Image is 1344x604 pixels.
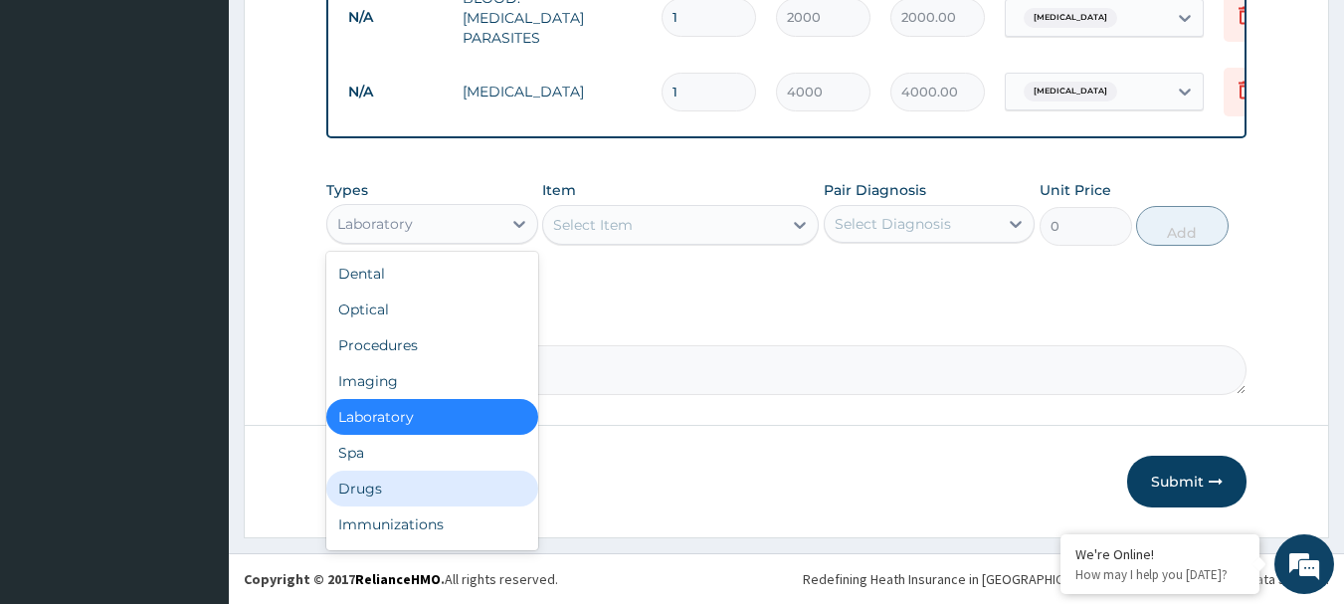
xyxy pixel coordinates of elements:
div: Optical [326,292,538,327]
div: Drugs [326,471,538,506]
span: We're online! [115,177,275,378]
span: [MEDICAL_DATA] [1024,8,1117,28]
img: d_794563401_company_1708531726252_794563401 [37,100,81,149]
button: Add [1136,206,1229,246]
div: Spa [326,435,538,471]
label: Item [542,180,576,200]
footer: All rights reserved. [229,553,1344,604]
div: Laboratory [337,214,413,234]
label: Pair Diagnosis [824,180,926,200]
div: Immunizations [326,506,538,542]
textarea: Type your message and hit 'Enter' [10,397,379,467]
div: Others [326,542,538,578]
div: Procedures [326,327,538,363]
div: Select Item [553,215,633,235]
div: Chat with us now [103,111,334,137]
td: [MEDICAL_DATA] [453,72,652,111]
div: Redefining Heath Insurance in [GEOGRAPHIC_DATA] using Telemedicine and Data Science! [803,569,1329,589]
p: How may I help you today? [1075,566,1245,583]
a: RelianceHMO [355,570,441,588]
td: N/A [338,74,453,110]
div: Select Diagnosis [835,214,951,234]
div: Laboratory [326,399,538,435]
button: Submit [1127,456,1247,507]
div: We're Online! [1075,545,1245,563]
strong: Copyright © 2017 . [244,570,445,588]
label: Types [326,182,368,199]
div: Dental [326,256,538,292]
div: Minimize live chat window [326,10,374,58]
div: Imaging [326,363,538,399]
label: Unit Price [1040,180,1111,200]
span: [MEDICAL_DATA] [1024,82,1117,101]
label: Comment [326,317,1248,334]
